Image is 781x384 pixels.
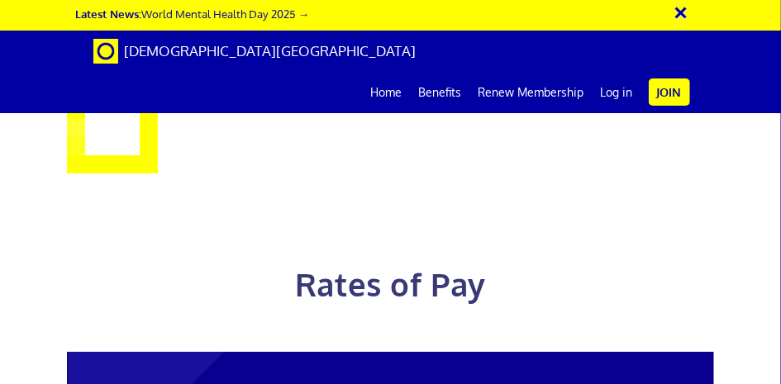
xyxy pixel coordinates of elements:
a: Home [363,72,411,113]
a: Latest News:World Mental Health Day 2025 → [75,7,309,21]
span: Rates of Pay [295,264,486,304]
a: Log in [593,72,641,113]
a: Join [649,78,690,106]
a: Brand [DEMOGRAPHIC_DATA][GEOGRAPHIC_DATA] [81,31,429,72]
span: [DEMOGRAPHIC_DATA][GEOGRAPHIC_DATA] [125,42,417,59]
a: Renew Membership [470,72,593,113]
a: Benefits [411,72,470,113]
strong: Latest News: [75,7,141,21]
